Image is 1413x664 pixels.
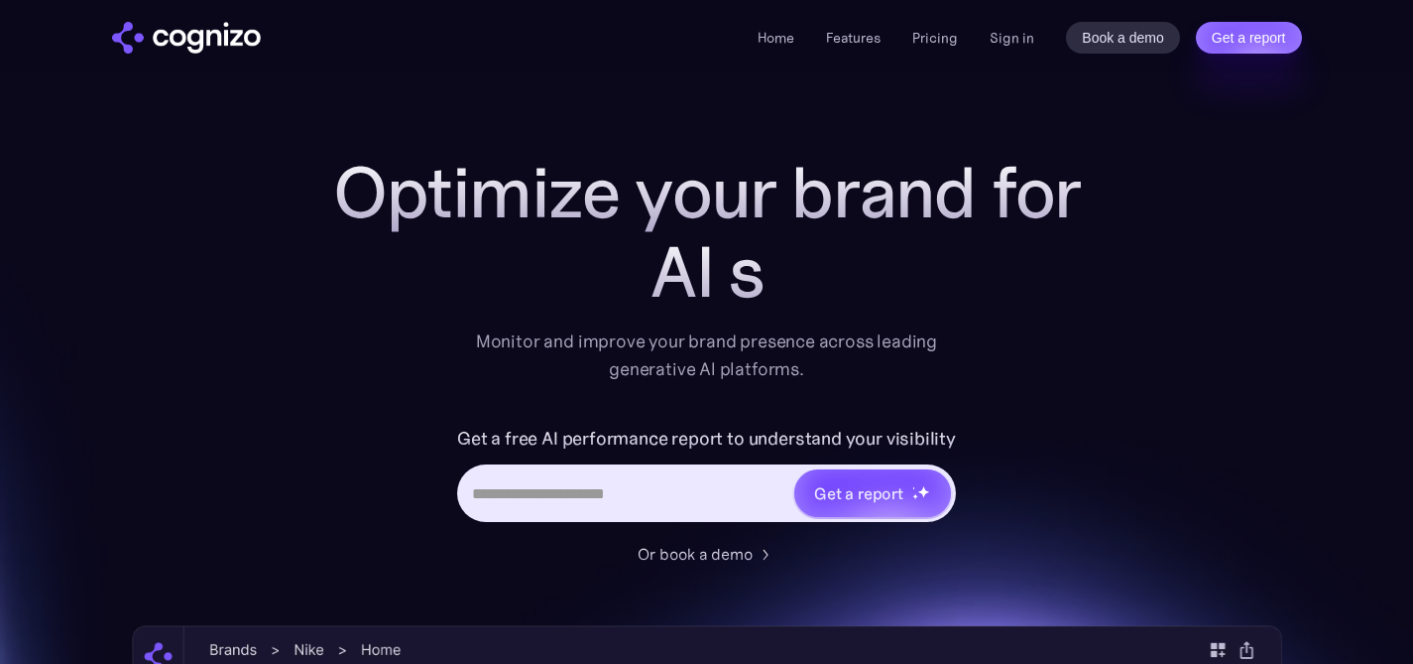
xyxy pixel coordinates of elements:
a: Home [758,29,794,47]
a: Pricing [912,29,958,47]
a: Features [826,29,881,47]
a: home [112,22,261,54]
div: Monitor and improve your brand presence across leading generative AI platforms. [463,328,951,383]
a: Sign in [990,26,1034,50]
label: Get a free AI performance report to understand your visibility [457,423,956,455]
div: Get a report [814,481,903,505]
a: Get a reportstarstarstar [792,467,953,519]
a: Book a demo [1066,22,1180,54]
img: star [912,486,915,489]
img: star [912,493,919,500]
a: Or book a demo [638,542,776,566]
h1: Optimize your brand for [310,153,1104,232]
a: Get a report [1196,22,1302,54]
img: cognizo logo [112,22,261,54]
img: star [917,485,930,498]
form: Hero URL Input Form [457,423,956,532]
div: AI s [310,232,1104,312]
div: Or book a demo [638,542,753,566]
